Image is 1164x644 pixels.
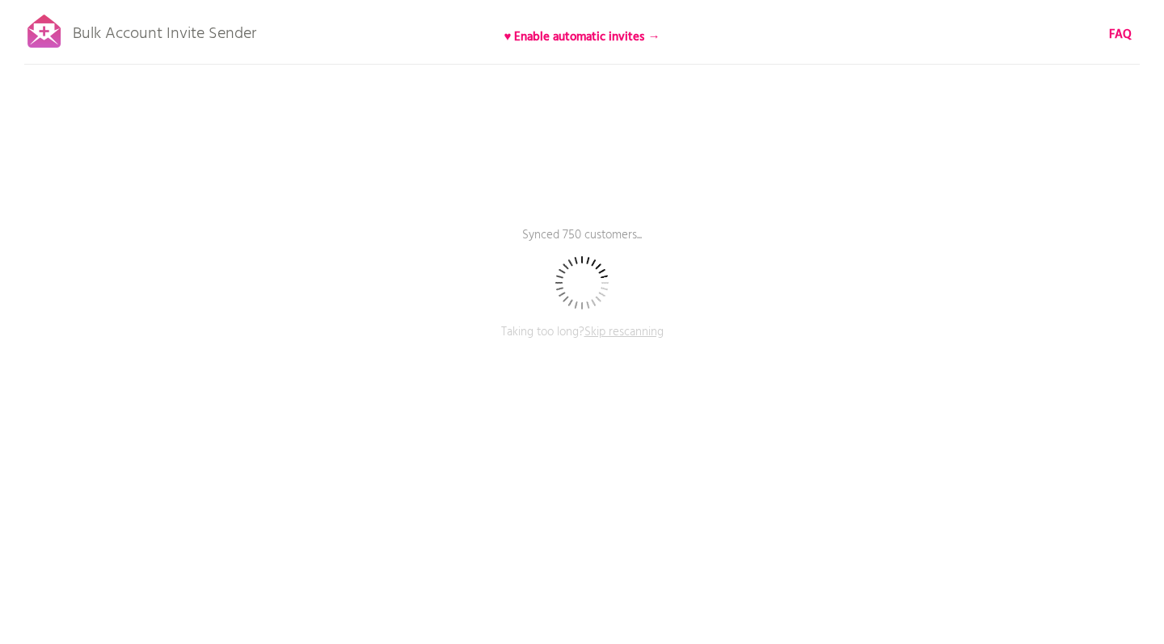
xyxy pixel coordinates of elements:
[584,322,664,342] span: Skip rescanning
[339,323,824,364] p: Taking too long?
[1109,25,1132,44] b: FAQ
[73,10,256,50] p: Bulk Account Invite Sender
[339,226,824,267] p: Synced 750 customers...
[504,27,660,47] b: ♥ Enable automatic invites →
[1109,26,1132,44] a: FAQ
